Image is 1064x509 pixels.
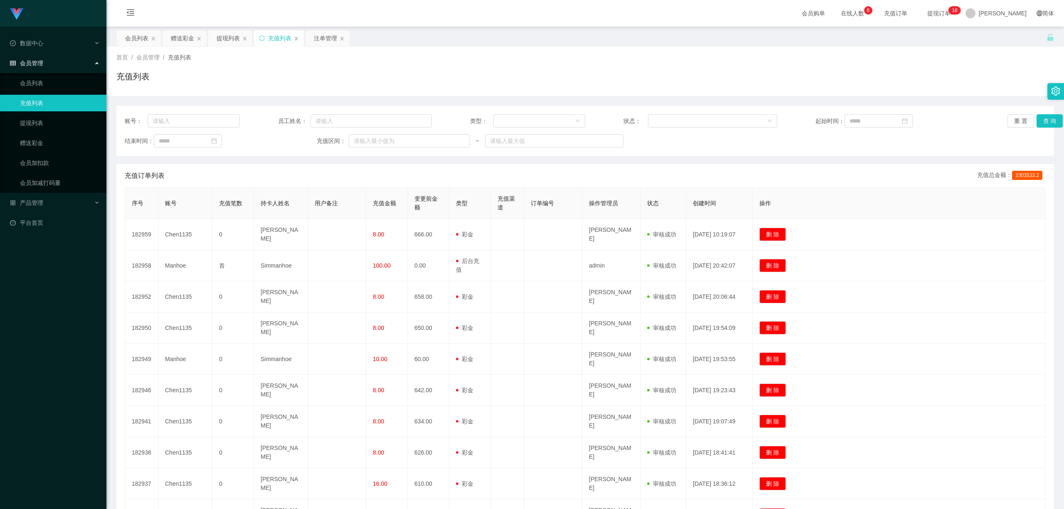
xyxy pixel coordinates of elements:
[1051,86,1060,96] i: 图标: setting
[582,344,640,375] td: [PERSON_NAME]
[456,418,473,425] span: 彩金
[693,200,716,207] span: 创建时间
[686,375,753,406] td: [DATE] 19:23:43
[531,200,554,207] span: 订单编号
[414,195,438,211] span: 变更前金额
[10,60,16,66] i: 图标: table
[647,418,676,425] span: 审核成功
[977,171,1046,181] div: 充值总金额：
[582,219,640,250] td: [PERSON_NAME]
[373,449,384,456] span: 8.00
[582,437,640,468] td: [PERSON_NAME]
[1037,10,1042,16] i: 图标: global
[686,344,753,375] td: [DATE] 19:53:55
[623,117,648,125] span: 状态：
[759,200,771,207] span: 操作
[864,6,872,15] sup: 6
[955,6,958,15] p: 8
[212,468,254,499] td: 0
[151,36,156,41] i: 图标: close
[589,200,618,207] span: 操作管理员
[647,231,676,238] span: 审核成功
[373,293,384,300] span: 8.00
[315,200,338,207] span: 用户备注
[686,219,753,250] td: [DATE] 10:19:07
[373,418,384,425] span: 8.00
[647,325,676,331] span: 审核成功
[575,118,580,124] i: 图标: down
[408,312,449,344] td: 650.00
[125,250,158,281] td: 182958
[163,54,165,61] span: /
[125,437,158,468] td: 182938
[373,262,391,269] span: 100.00
[686,250,753,281] td: [DATE] 20:42:07
[20,75,100,91] a: 会员列表
[340,36,345,41] i: 图标: close
[125,468,158,499] td: 182937
[254,375,308,406] td: [PERSON_NAME]
[686,468,753,499] td: [DATE] 18:36:12
[136,54,160,61] span: 会员管理
[125,219,158,250] td: 182959
[647,293,676,300] span: 审核成功
[212,406,254,437] td: 0
[10,40,43,47] span: 数据中心
[867,6,870,15] p: 6
[197,36,202,41] i: 图标: close
[408,219,449,250] td: 666.00
[148,114,240,128] input: 请输入
[314,30,337,46] div: 注单管理
[310,114,432,128] input: 请输入
[158,437,212,468] td: Chen1135
[373,200,396,207] span: 充值金额
[278,117,310,125] span: 员工姓名：
[759,446,786,459] button: 删 除
[647,387,676,393] span: 审核成功
[158,344,212,375] td: Manhoe
[132,200,143,207] span: 序号
[408,281,449,312] td: 658.00
[10,60,43,66] span: 会员管理
[582,312,640,344] td: [PERSON_NAME]
[485,134,623,148] input: 请输入最大值
[158,219,212,250] td: Chen1135
[349,134,470,148] input: 请输入最小值为
[125,312,158,344] td: 182950
[948,6,961,15] sup: 18
[261,200,290,207] span: 持卡人姓名
[268,30,291,46] div: 充值列表
[759,321,786,334] button: 删 除
[470,117,493,125] span: 类型：
[10,214,100,231] a: 图标: dashboard平台首页
[254,219,308,250] td: [PERSON_NAME]
[456,231,473,238] span: 彩金
[116,54,128,61] span: 首页
[165,200,177,207] span: 账号
[10,40,16,46] i: 图标: check-circle-o
[759,259,786,272] button: 删 除
[116,70,150,83] h1: 充值列表
[686,406,753,437] td: [DATE] 19:07:49
[923,10,955,16] span: 提现订单
[171,30,194,46] div: 赠送彩金
[219,200,242,207] span: 充值笔数
[1037,114,1063,128] button: 查 询
[456,356,473,362] span: 彩金
[408,406,449,437] td: 634.00
[212,375,254,406] td: 0
[373,325,384,331] span: 8.00
[254,312,308,344] td: [PERSON_NAME]
[952,6,955,15] p: 1
[582,375,640,406] td: [PERSON_NAME]
[116,0,145,27] i: 图标: menu-fold
[125,30,148,46] div: 会员列表
[217,30,240,46] div: 提现列表
[1012,171,1042,180] span: 2303533.2
[125,406,158,437] td: 182941
[408,344,449,375] td: 60.00
[10,8,23,20] img: logo.9652507e.png
[498,195,515,211] span: 充值渠道
[408,437,449,468] td: 626.00
[20,175,100,191] a: 会员加减打码量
